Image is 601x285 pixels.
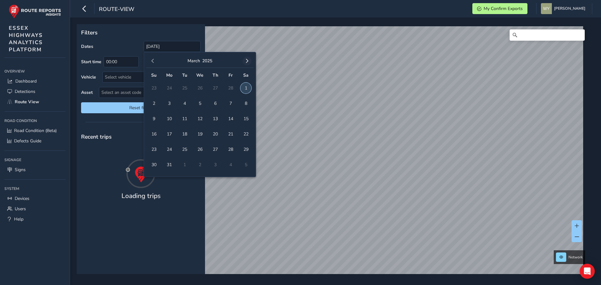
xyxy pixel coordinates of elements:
[81,28,201,37] p: Filters
[213,72,218,78] span: Th
[554,3,585,14] span: [PERSON_NAME]
[4,125,65,136] a: Road Condition (Beta)
[148,129,159,140] span: 16
[225,129,236,140] span: 21
[240,144,251,155] span: 29
[225,98,236,109] span: 7
[151,72,157,78] span: Su
[225,144,236,155] span: 28
[4,193,65,204] a: Devices
[187,58,200,64] button: March
[541,3,552,14] img: diamond-layout
[4,67,65,76] div: Overview
[148,144,159,155] span: 23
[240,113,251,124] span: 15
[4,155,65,165] div: Signage
[99,87,190,98] span: Select an asset code
[81,102,201,113] button: Reset filters
[179,144,190,155] span: 25
[14,216,23,222] span: Help
[79,26,583,281] canvas: Map
[240,83,251,94] span: 1
[4,184,65,193] div: System
[484,6,523,12] span: My Confirm Exports
[210,144,221,155] span: 27
[225,113,236,124] span: 14
[81,59,101,65] label: Start time
[541,3,588,14] button: [PERSON_NAME]
[243,72,249,78] span: Sa
[210,129,221,140] span: 20
[472,3,527,14] button: My Confirm Exports
[580,264,595,279] div: Open Intercom Messenger
[99,5,134,14] span: route-view
[81,74,96,80] label: Vehicle
[210,113,221,124] span: 13
[15,206,26,212] span: Users
[4,214,65,224] a: Help
[14,128,57,134] span: Road Condition (Beta)
[15,167,26,173] span: Signs
[182,72,187,78] span: Tu
[9,24,43,53] span: ESSEX HIGHWAYS ANALYTICS PLATFORM
[15,196,29,201] span: Devices
[194,98,205,109] span: 5
[240,129,251,140] span: 22
[4,116,65,125] div: Road Condition
[4,165,65,175] a: Signs
[164,159,175,170] span: 31
[148,159,159,170] span: 30
[81,89,93,95] label: Asset
[196,72,203,78] span: We
[568,255,583,260] span: Network
[14,138,41,144] span: Defects Guide
[121,192,161,200] h4: Loading trips
[148,113,159,124] span: 9
[194,113,205,124] span: 12
[164,129,175,140] span: 17
[179,129,190,140] span: 18
[4,86,65,97] a: Detections
[103,72,190,82] div: Select vehicle
[179,113,190,124] span: 11
[81,43,93,49] label: Dates
[202,58,212,64] button: 2025
[194,144,205,155] span: 26
[81,133,112,140] span: Recent trips
[240,98,251,109] span: 8
[15,78,37,84] span: Dashboard
[15,89,35,94] span: Detections
[4,97,65,107] a: Route View
[179,98,190,109] span: 4
[510,29,585,41] input: Search
[164,113,175,124] span: 10
[164,144,175,155] span: 24
[194,129,205,140] span: 19
[166,72,172,78] span: Mo
[4,76,65,86] a: Dashboard
[4,136,65,146] a: Defects Guide
[148,98,159,109] span: 2
[9,4,61,18] img: rr logo
[4,204,65,214] a: Users
[15,99,39,105] span: Route View
[86,105,196,111] span: Reset filters
[164,98,175,109] span: 3
[210,98,221,109] span: 6
[229,72,233,78] span: Fr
